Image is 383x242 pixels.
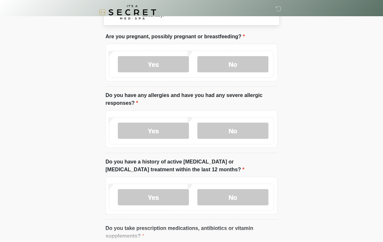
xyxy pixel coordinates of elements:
label: No [197,123,268,139]
img: It's A Secret Med Spa Logo [99,5,156,19]
label: Yes [118,56,189,72]
label: Yes [118,189,189,205]
label: No [197,56,268,72]
label: Do you take prescription medications, antibiotics or vitamin supplements? [105,224,278,240]
label: Do you have any allergies and have you had any severe allergic responses? [105,91,278,107]
label: Do you have a history of active [MEDICAL_DATA] or [MEDICAL_DATA] treatment within the last 12 mon... [105,158,278,174]
label: Are you pregnant, possibly pregnant or breastfeeding? [105,33,245,41]
label: No [197,189,268,205]
label: Yes [118,123,189,139]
